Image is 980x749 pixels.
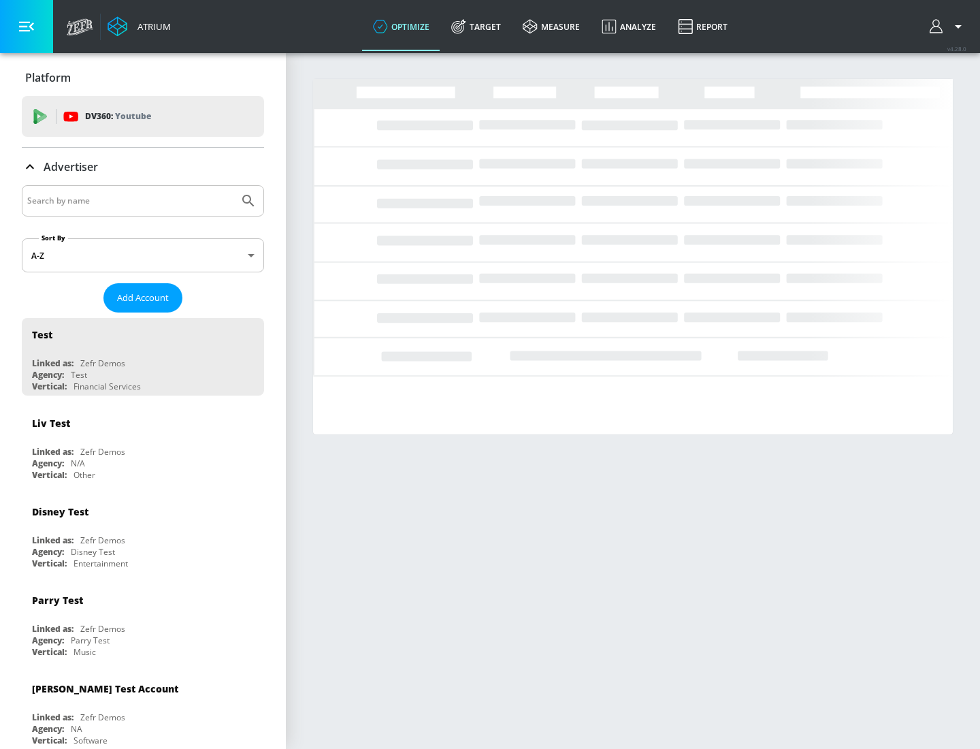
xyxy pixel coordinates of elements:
[71,458,85,469] div: N/A
[32,646,67,658] div: Vertical:
[73,469,95,481] div: Other
[22,495,264,573] div: Disney TestLinked as:Zefr DemosAgency:Disney TestVertical:Entertainment
[73,558,128,569] div: Entertainment
[80,357,125,369] div: Zefr Demos
[73,646,96,658] div: Music
[32,381,67,392] div: Vertical:
[32,735,67,746] div: Vertical:
[32,417,70,430] div: Liv Test
[117,290,169,306] span: Add Account
[44,159,98,174] p: Advertiser
[22,96,264,137] div: DV360: Youtube
[22,584,264,661] div: Parry TestLinked as:Zefr DemosAgency:Parry TestVertical:Music
[22,318,264,396] div: TestLinked as:Zefr DemosAgency:TestVertical:Financial Services
[32,535,73,546] div: Linked as:
[103,283,182,313] button: Add Account
[22,148,264,186] div: Advertiser
[71,546,115,558] div: Disney Test
[362,2,440,51] a: optimize
[22,238,264,272] div: A-Z
[39,234,68,242] label: Sort By
[108,16,171,37] a: Atrium
[115,109,151,123] p: Youtube
[32,458,64,469] div: Agency:
[32,546,64,558] div: Agency:
[73,381,141,392] div: Financial Services
[32,369,64,381] div: Agency:
[27,192,233,210] input: Search by name
[132,20,171,33] div: Atrium
[22,59,264,97] div: Platform
[32,469,67,481] div: Vertical:
[667,2,738,51] a: Report
[32,505,88,518] div: Disney Test
[32,635,64,646] div: Agency:
[71,723,82,735] div: NA
[71,369,87,381] div: Test
[32,558,67,569] div: Vertical:
[32,594,83,607] div: Parry Test
[25,70,71,85] p: Platform
[32,623,73,635] div: Linked as:
[32,712,73,723] div: Linked as:
[32,682,178,695] div: [PERSON_NAME] Test Account
[85,109,151,124] p: DV360:
[32,328,52,341] div: Test
[32,446,73,458] div: Linked as:
[80,535,125,546] div: Zefr Demos
[32,723,64,735] div: Agency:
[73,735,108,746] div: Software
[80,712,125,723] div: Zefr Demos
[512,2,591,51] a: measure
[22,407,264,484] div: Liv TestLinked as:Zefr DemosAgency:N/AVertical:Other
[71,635,110,646] div: Parry Test
[947,45,966,52] span: v 4.28.0
[440,2,512,51] a: Target
[591,2,667,51] a: Analyze
[32,357,73,369] div: Linked as:
[80,446,125,458] div: Zefr Demos
[80,623,125,635] div: Zefr Demos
